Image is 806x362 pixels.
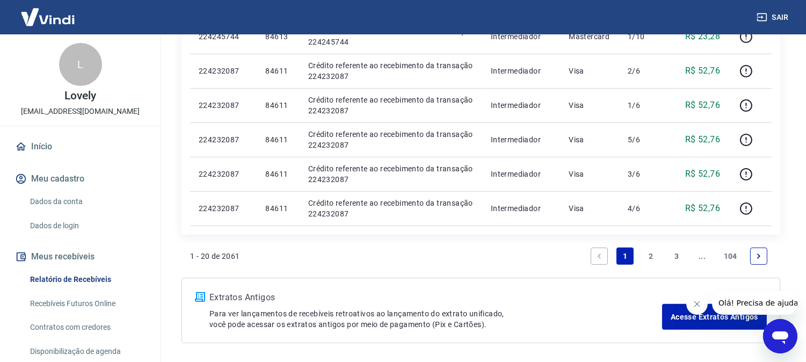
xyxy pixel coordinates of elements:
[569,169,611,179] p: Visa
[685,168,720,180] p: R$ 52,76
[642,248,659,265] a: Page 2
[190,251,240,262] p: 1 - 20 de 2061
[491,31,551,42] p: Intermediador
[662,304,767,330] a: Acesse Extratos Antigos
[308,95,474,116] p: Crédito referente ao recebimento da transação 224232087
[685,64,720,77] p: R$ 52,76
[586,243,772,269] ul: Pagination
[686,293,708,315] iframe: Fechar mensagem
[199,134,248,145] p: 224232087
[685,133,720,146] p: R$ 52,76
[628,100,659,111] p: 1/6
[199,203,248,214] p: 224232087
[26,215,148,237] a: Dados de login
[199,169,248,179] p: 224232087
[628,31,659,42] p: 1/10
[628,203,659,214] p: 4/6
[685,99,720,112] p: R$ 52,76
[569,66,611,76] p: Visa
[13,167,148,191] button: Meu cadastro
[265,31,291,42] p: 84613
[628,169,659,179] p: 3/6
[308,60,474,82] p: Crédito referente ao recebimento da transação 224232087
[628,134,659,145] p: 5/6
[308,26,474,47] p: Crédito referente ao recebimento da transação 224245744
[763,319,797,353] iframe: Botão para abrir a janela de mensagens
[13,135,148,158] a: Início
[491,203,551,214] p: Intermediador
[685,202,720,215] p: R$ 52,76
[13,1,83,33] img: Vindi
[308,129,474,150] p: Crédito referente ao recebimento da transação 224232087
[754,8,793,27] button: Sair
[668,248,685,265] a: Page 3
[265,134,291,145] p: 84611
[199,66,248,76] p: 224232087
[26,191,148,213] a: Dados da conta
[491,134,551,145] p: Intermediador
[209,291,662,304] p: Extratos Antigos
[491,66,551,76] p: Intermediador
[199,31,248,42] p: 224245744
[685,30,720,43] p: R$ 23,28
[265,66,291,76] p: 84611
[6,8,90,16] span: Olá! Precisa de ajuda?
[491,169,551,179] p: Intermediador
[265,203,291,214] p: 84611
[26,316,148,338] a: Contratos com credores
[491,100,551,111] p: Intermediador
[195,292,205,302] img: ícone
[616,248,634,265] a: Page 1 is your current page
[712,291,797,315] iframe: Mensagem da empresa
[569,203,611,214] p: Visa
[265,100,291,111] p: 84611
[308,198,474,219] p: Crédito referente ao recebimento da transação 224232087
[199,100,248,111] p: 224232087
[21,106,140,117] p: [EMAIL_ADDRESS][DOMAIN_NAME]
[26,293,148,315] a: Recebíveis Futuros Online
[720,248,742,265] a: Page 104
[569,100,611,111] p: Visa
[13,245,148,269] button: Meus recebíveis
[59,43,102,86] div: L
[628,66,659,76] p: 2/6
[209,308,662,330] p: Para ver lançamentos de recebíveis retroativos ao lançamento do extrato unificado, você pode aces...
[64,90,96,102] p: Lovely
[750,248,767,265] a: Next page
[308,163,474,185] p: Crédito referente ao recebimento da transação 224232087
[26,269,148,291] a: Relatório de Recebíveis
[569,31,611,42] p: Mastercard
[265,169,291,179] p: 84611
[569,134,611,145] p: Visa
[694,248,711,265] a: Jump forward
[591,248,608,265] a: Previous page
